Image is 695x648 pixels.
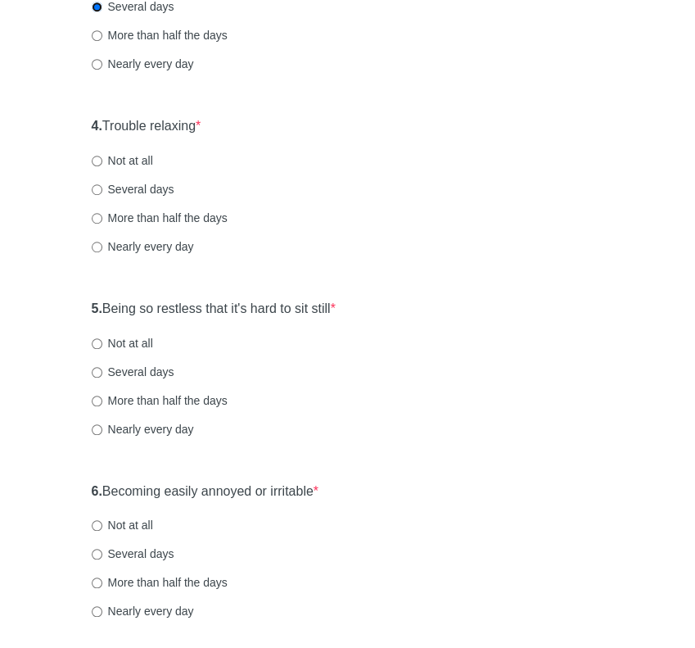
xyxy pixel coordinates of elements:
label: More than half the days [92,392,228,409]
input: Nearly every day [92,606,102,617]
input: Several days [92,549,102,560]
strong: 4. [92,119,102,133]
input: More than half the days [92,396,102,406]
input: More than half the days [92,578,102,588]
label: More than half the days [92,574,228,591]
strong: 6. [92,484,102,498]
input: Several days [92,2,102,12]
input: More than half the days [92,213,102,224]
input: Not at all [92,338,102,349]
label: Nearly every day [92,421,194,437]
label: Nearly every day [92,603,194,619]
label: More than half the days [92,210,228,226]
label: Nearly every day [92,56,194,72]
label: Becoming easily annoyed or irritable [92,483,319,501]
label: Not at all [92,152,153,169]
input: Several days [92,184,102,195]
label: Several days [92,181,174,197]
input: More than half the days [92,30,102,41]
input: Several days [92,367,102,378]
input: Not at all [92,156,102,166]
input: Nearly every day [92,242,102,252]
input: Nearly every day [92,59,102,70]
label: Several days [92,546,174,562]
input: Not at all [92,520,102,531]
label: Trouble relaxing [92,117,201,136]
label: Not at all [92,517,153,533]
label: Nearly every day [92,238,194,255]
label: Not at all [92,335,153,351]
label: Several days [92,364,174,380]
label: Being so restless that it's hard to sit still [92,300,336,319]
input: Nearly every day [92,424,102,435]
label: More than half the days [92,27,228,43]
strong: 5. [92,301,102,315]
